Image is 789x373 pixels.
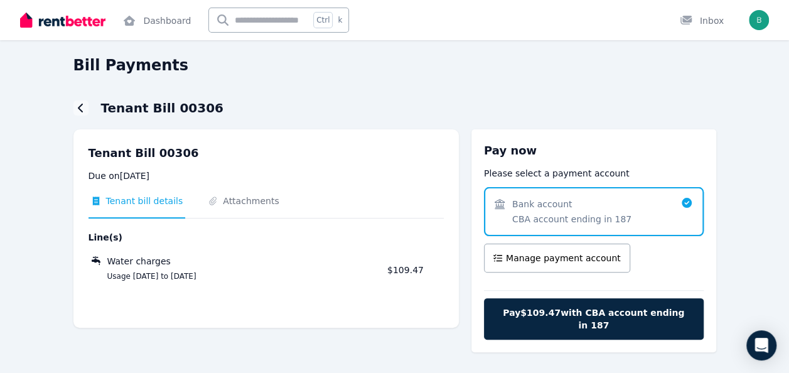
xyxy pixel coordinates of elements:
[89,170,444,182] p: Due on [DATE]
[749,10,769,30] img: b.vidos@unsw.edu.au
[92,271,380,281] span: Usage [DATE] to [DATE]
[338,15,342,25] span: k
[73,55,189,75] h1: Bill Payments
[107,255,171,268] span: Water charges
[20,11,105,30] img: RentBetter
[89,231,380,244] span: Line(s)
[484,142,704,159] h3: Pay now
[484,167,704,180] p: Please select a payment account
[89,195,444,219] nav: Tabs
[223,195,279,207] span: Attachments
[313,12,333,28] span: Ctrl
[101,99,223,117] h1: Tenant Bill 00306
[512,198,572,210] span: Bank account
[484,298,704,340] button: Pay$109.47with CBA account ending in 187
[680,14,724,27] div: Inbox
[497,306,690,332] span: Pay $109.47 with CBA account ending in 187
[106,195,183,207] span: Tenant bill details
[506,252,621,264] span: Manage payment account
[746,330,776,360] div: Open Intercom Messenger
[512,213,631,225] span: CBA account ending in 187
[89,144,444,162] p: Tenant Bill 00306
[387,265,424,275] span: $109.47
[484,244,630,273] button: Manage payment account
